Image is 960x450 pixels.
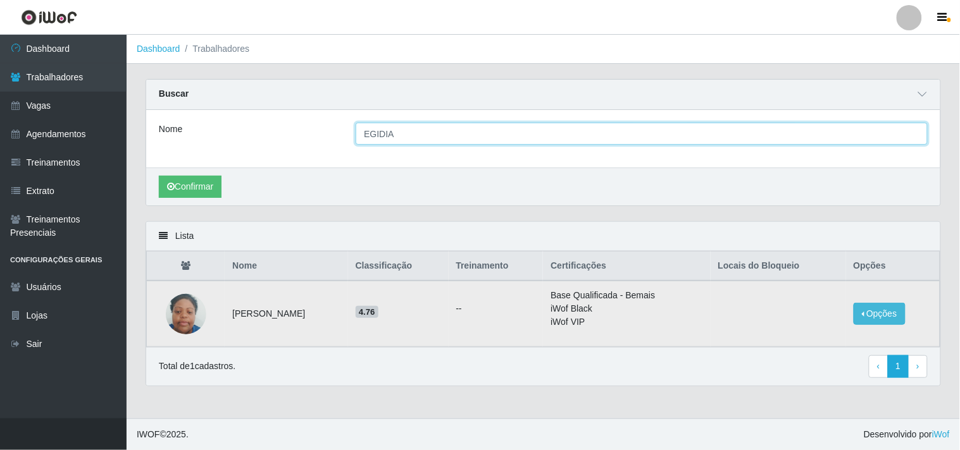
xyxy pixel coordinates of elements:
[225,281,348,347] td: [PERSON_NAME]
[854,303,906,325] button: Opções
[225,252,348,281] th: Nome
[146,222,940,251] div: Lista
[846,252,940,281] th: Opções
[932,429,950,439] a: iWof
[137,429,160,439] span: IWOF
[877,361,880,371] span: ‹
[21,9,77,25] img: CoreUI Logo
[551,302,702,315] li: iWof Black
[551,315,702,329] li: iWof VIP
[543,252,710,281] th: Certificações
[180,42,250,56] li: Trabalhadores
[916,361,919,371] span: ›
[166,287,206,341] img: 1709225632480.jpeg
[356,123,928,145] input: Digite o Nome...
[908,355,928,378] a: Next
[869,355,888,378] a: Previous
[159,360,235,373] p: Total de 1 cadastros.
[348,252,449,281] th: Classificação
[869,355,928,378] nav: pagination
[864,428,950,441] span: Desenvolvido por
[127,35,960,64] nav: breadcrumb
[456,302,536,315] ul: --
[159,88,189,99] strong: Buscar
[137,44,180,54] a: Dashboard
[159,123,182,136] label: Nome
[888,355,909,378] a: 1
[137,428,189,441] span: © 2025 .
[356,306,378,319] span: 4.76
[449,252,544,281] th: Treinamento
[711,252,846,281] th: Locais do Bloqueio
[551,289,702,302] li: Base Qualificada - Bemais
[159,176,221,198] button: Confirmar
